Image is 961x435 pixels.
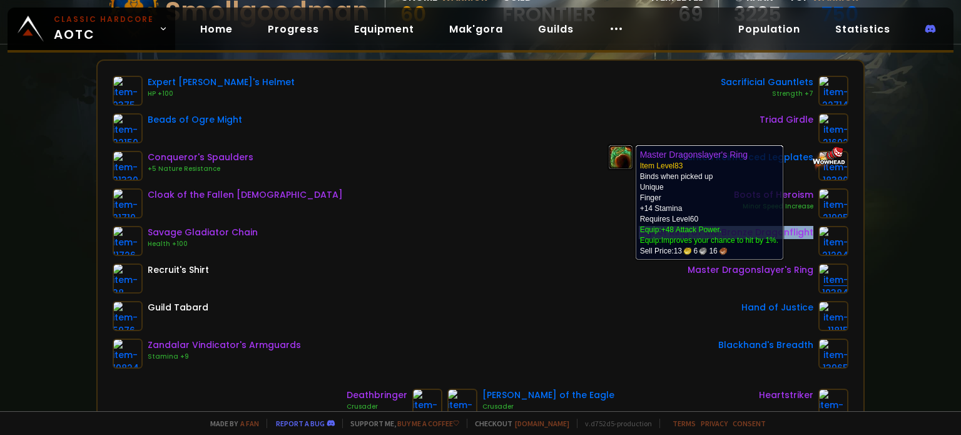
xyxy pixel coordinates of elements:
div: Strength +7 [721,89,813,99]
img: item-21204 [818,226,848,256]
div: Master Dragonslayer's Ring [688,264,813,277]
div: [PERSON_NAME] of the Eagle [482,389,614,402]
a: Privacy [701,419,728,428]
img: item-19384 [818,264,848,294]
img: item-17068 [412,389,442,419]
span: Support me, [342,419,459,428]
img: item-38 [113,264,143,294]
div: Stamina +9 [148,352,301,362]
img: item-22714 [818,76,848,106]
div: Crusader [347,402,407,412]
div: Triad Girdle [760,113,813,126]
div: Health +100 [148,239,258,249]
span: v. d752d5 - production [577,419,652,428]
span: Item Level 83 [640,161,683,170]
div: Smollgoodman [165,3,370,21]
a: Classic HardcoreAOTC [8,8,175,50]
img: item-19921 [447,389,477,419]
a: Guilds [528,16,584,42]
td: Requires Level 60 [640,214,778,257]
span: 13 [674,246,691,257]
span: Checkout [467,419,569,428]
a: Mak'gora [439,16,513,42]
div: Sacrificial Gauntlets [721,76,813,89]
img: item-22150 [113,113,143,143]
img: item-19350 [818,389,848,419]
div: Blackhand's Breadth [718,339,813,352]
span: Made by [203,419,259,428]
a: Equipment [344,16,424,42]
div: Deathbringer [347,389,407,402]
div: Savage Gladiator Chain [148,226,258,239]
div: Cloak of the Fallen [DEMOGRAPHIC_DATA] [148,188,343,202]
span: Equip: [640,225,721,234]
a: Terms [673,419,696,428]
div: HP +100 [148,89,295,99]
img: item-5976 [113,301,143,331]
div: Zandalar Vindicator's Armguards [148,339,301,352]
div: Beads of Ogre Might [148,113,242,126]
a: Progress [258,16,329,42]
span: Frontier [502,5,596,24]
img: item-21995 [818,188,848,218]
div: +5 Nature Resistance [148,164,253,174]
img: item-13965 [818,339,848,369]
span: 16 [709,246,726,257]
img: item-9375 [113,76,143,106]
div: Heartstriker [759,389,813,402]
div: Recruit's Shirt [148,264,209,277]
span: Equip: [640,236,778,245]
div: Guild Tabard [148,301,208,314]
a: a fan [240,419,259,428]
a: [DOMAIN_NAME] [515,419,569,428]
div: Hand of Justice [741,301,813,314]
a: Statistics [825,16,900,42]
a: Report a bug [276,419,325,428]
img: item-11726 [113,226,143,256]
img: item-19824 [113,339,143,369]
img: item-21330 [113,151,143,181]
span: +14 Stamina [640,204,683,213]
div: Expert [PERSON_NAME]'s Helmet [148,76,295,89]
img: item-21710 [113,188,143,218]
span: 6 [693,246,707,257]
div: Conqueror's Spaulders [148,151,253,164]
small: Classic Hardcore [54,14,154,25]
img: item-11815 [818,301,848,331]
span: AOTC [54,14,154,44]
td: Binds when picked up Unique [640,149,778,214]
a: +48 Attack Power. [661,225,721,234]
a: Improves your chance to hit by 1%. [661,236,778,245]
div: Sell Price: [640,246,778,257]
td: Finger [640,193,697,203]
a: 3225 [734,5,781,24]
div: 69 [651,5,703,24]
b: Master Dragonslayer's Ring [640,150,748,160]
div: Crusader [482,402,614,412]
a: Consent [733,419,766,428]
a: Buy me a coffee [397,419,459,428]
a: Home [190,16,243,42]
a: Population [728,16,810,42]
img: item-21692 [818,113,848,143]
